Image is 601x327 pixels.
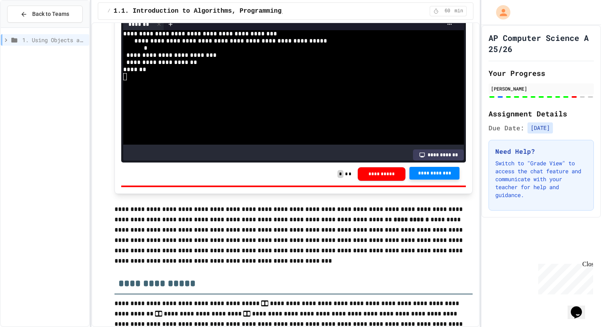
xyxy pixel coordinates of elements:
[441,8,454,14] span: 60
[7,6,83,23] button: Back to Teams
[489,68,594,79] h2: Your Progress
[488,3,512,21] div: My Account
[489,32,594,54] h1: AP Computer Science A 25/26
[527,122,553,134] span: [DATE]
[489,123,524,133] span: Due Date:
[32,10,69,18] span: Back to Teams
[568,295,593,319] iframe: chat widget
[3,3,55,50] div: Chat with us now!Close
[535,261,593,294] iframe: chat widget
[495,159,587,199] p: Switch to "Grade View" to access the chat feature and communicate with your teacher for help and ...
[108,8,111,14] span: /
[455,8,463,14] span: min
[495,147,587,156] h3: Need Help?
[114,6,339,16] span: 1.1. Introduction to Algorithms, Programming, and Compilers
[491,85,591,92] div: [PERSON_NAME]
[22,36,86,44] span: 1. Using Objects and Methods
[489,108,594,119] h2: Assignment Details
